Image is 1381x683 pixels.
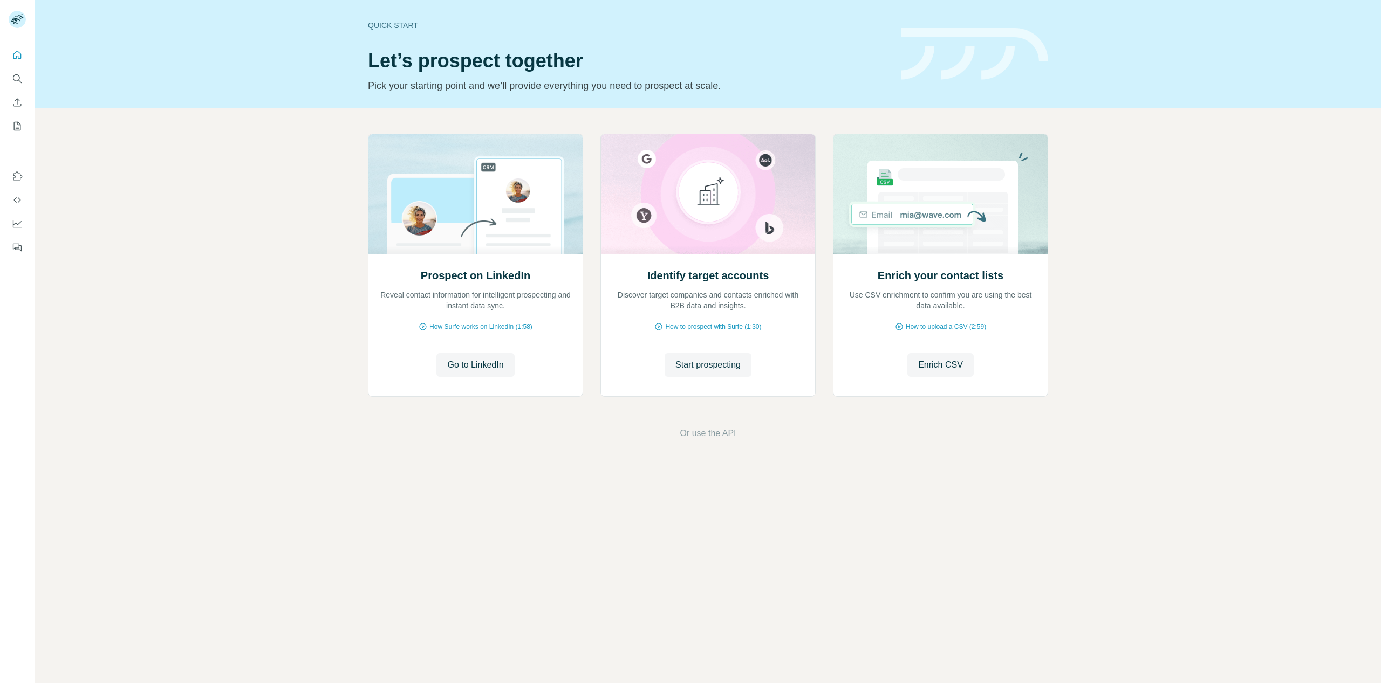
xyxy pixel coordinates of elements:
[429,322,532,332] span: How Surfe works on LinkedIn (1:58)
[665,322,761,332] span: How to prospect with Surfe (1:30)
[9,190,26,210] button: Use Surfe API
[421,268,530,283] h2: Prospect on LinkedIn
[9,214,26,233] button: Dashboard
[675,358,741,371] span: Start prospecting
[368,78,888,93] p: Pick your starting point and we’ll provide everything you need to prospect at scale.
[612,289,804,311] p: Discover target companies and contacts enriched with B2B data and insights.
[9,116,26,136] button: My lists
[901,28,1048,80] img: banner
[844,289,1037,311] p: Use CSV enrichment to confirm you are using the best data available.
[680,427,736,440] button: Or use the API
[9,45,26,65] button: Quick start
[368,50,888,72] h1: Let’s prospect together
[9,93,26,112] button: Enrich CSV
[368,20,888,31] div: Quick start
[9,167,26,186] button: Use Surfe on LinkedIn
[918,358,963,371] span: Enrich CSV
[436,353,514,377] button: Go to LinkedIn
[379,289,572,311] p: Reveal contact information for intelligent prospecting and instant data sync.
[9,69,26,88] button: Search
[447,358,503,371] span: Go to LinkedIn
[368,134,583,254] img: Prospect on LinkedIn
[878,268,1003,283] h2: Enrich your contact lists
[665,353,751,377] button: Start prospecting
[600,134,816,254] img: Identify target accounts
[906,322,986,332] span: How to upload a CSV (2:59)
[833,134,1048,254] img: Enrich your contact lists
[647,268,769,283] h2: Identify target accounts
[9,238,26,257] button: Feedback
[907,353,974,377] button: Enrich CSV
